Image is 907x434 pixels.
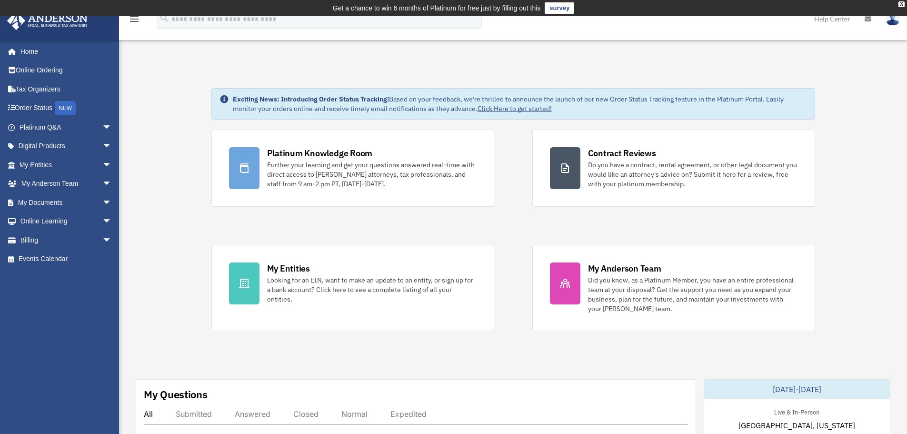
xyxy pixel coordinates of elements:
[7,212,126,231] a: Online Learningarrow_drop_down
[333,2,541,14] div: Get a chance to win 6 months of Platinum for free just by filling out this
[7,42,121,61] a: Home
[102,193,121,212] span: arrow_drop_down
[7,193,126,212] a: My Documentsarrow_drop_down
[55,101,76,115] div: NEW
[704,380,890,399] div: [DATE]-[DATE]
[545,2,574,14] a: survey
[588,147,656,159] div: Contract Reviews
[532,130,815,207] a: Contract Reviews Do you have a contract, rental agreement, or other legal document you would like...
[7,118,126,137] a: Platinum Q&Aarrow_drop_down
[211,245,494,331] a: My Entities Looking for an EIN, want to make an update to an entity, or sign up for a bank accoun...
[267,262,310,274] div: My Entities
[144,387,208,402] div: My Questions
[767,406,827,416] div: Live & In-Person
[7,174,126,193] a: My Anderson Teamarrow_drop_down
[7,80,126,99] a: Tax Organizers
[588,262,661,274] div: My Anderson Team
[129,17,140,25] a: menu
[390,409,427,419] div: Expedited
[7,99,126,118] a: Order StatusNEW
[102,174,121,194] span: arrow_drop_down
[4,11,90,30] img: Anderson Advisors Platinum Portal
[102,118,121,137] span: arrow_drop_down
[102,137,121,156] span: arrow_drop_down
[293,409,319,419] div: Closed
[7,250,126,269] a: Events Calendar
[267,160,477,189] div: Further your learning and get your questions answered real-time with direct access to [PERSON_NAM...
[176,409,212,419] div: Submitted
[144,409,153,419] div: All
[7,231,126,250] a: Billingarrow_drop_down
[478,104,552,113] a: Click Here to get started!
[267,275,477,304] div: Looking for an EIN, want to make an update to an entity, or sign up for a bank account? Click her...
[102,231,121,250] span: arrow_drop_down
[588,160,797,189] div: Do you have a contract, rental agreement, or other legal document you would like an attorney's ad...
[129,13,140,25] i: menu
[235,409,270,419] div: Answered
[102,155,121,175] span: arrow_drop_down
[267,147,373,159] div: Platinum Knowledge Room
[588,275,797,313] div: Did you know, as a Platinum Member, you have an entire professional team at your disposal? Get th...
[102,212,121,232] span: arrow_drop_down
[898,1,905,7] div: close
[7,61,126,80] a: Online Ordering
[7,137,126,156] a: Digital Productsarrow_drop_down
[211,130,494,207] a: Platinum Knowledge Room Further your learning and get your questions answered real-time with dire...
[886,12,900,26] img: User Pic
[233,94,807,113] div: Based on your feedback, we're thrilled to announce the launch of our new Order Status Tracking fe...
[532,245,815,331] a: My Anderson Team Did you know, as a Platinum Member, you have an entire professional team at your...
[159,13,169,23] i: search
[341,409,368,419] div: Normal
[7,155,126,174] a: My Entitiesarrow_drop_down
[738,420,855,431] span: [GEOGRAPHIC_DATA], [US_STATE]
[233,95,389,103] strong: Exciting News: Introducing Order Status Tracking!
